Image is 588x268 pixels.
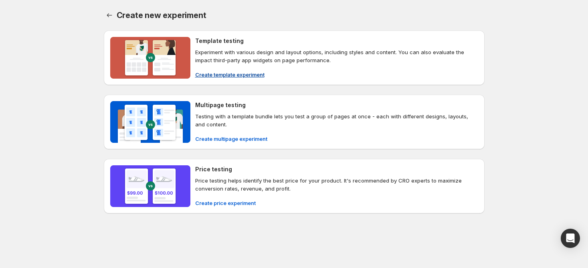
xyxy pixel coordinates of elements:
p: Testing with a template bundle lets you test a group of pages at once - each with different desig... [195,112,478,128]
h4: Template testing [195,37,244,45]
img: Template testing [110,37,190,79]
button: Back [104,10,115,21]
span: Create new experiment [117,10,206,20]
button: Create price experiment [190,197,261,209]
h4: Price testing [195,165,232,173]
button: Create template experiment [190,68,269,81]
img: Price testing [110,165,190,207]
img: Multipage testing [110,101,190,143]
span: Create multipage experiment [195,135,267,143]
span: Create template experiment [195,71,265,79]
button: Create multipage experiment [190,132,272,145]
p: Price testing helps identify the best price for your product. It's recommended by CRO experts to ... [195,177,478,193]
div: Open Intercom Messenger [561,229,580,248]
h4: Multipage testing [195,101,246,109]
p: Experiment with various design and layout options, including styles and content. You can also eva... [195,48,478,64]
span: Create price experiment [195,199,256,207]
